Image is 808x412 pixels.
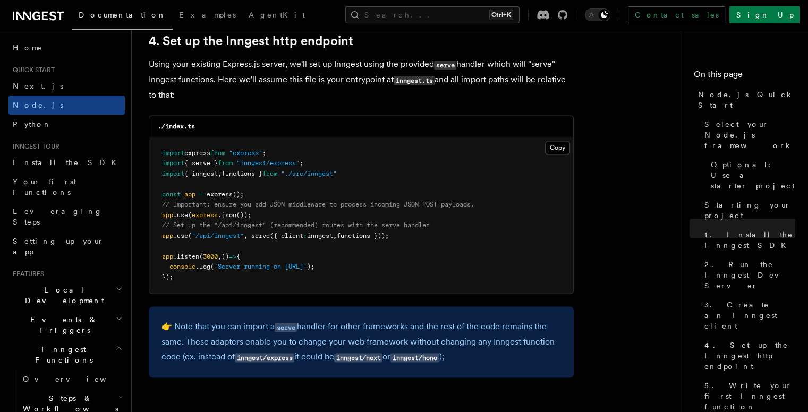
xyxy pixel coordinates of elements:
[236,211,251,219] span: ());
[13,207,103,226] span: Leveraging Steps
[184,149,210,157] span: express
[489,10,513,20] kbd: Ctrl+K
[218,170,222,177] span: ,
[210,149,225,157] span: from
[8,314,116,336] span: Events & Triggers
[149,57,574,102] p: Using your existing Express.js server, we'll set up Inngest using the provided handler which will...
[203,253,218,260] span: 3000
[307,263,314,270] span: );
[218,253,222,260] span: ,
[210,263,214,270] span: (
[694,85,795,115] a: Node.js Quick Start
[162,159,184,167] span: import
[162,191,181,198] span: const
[19,370,125,389] a: Overview
[162,149,184,157] span: import
[192,211,218,219] span: express
[307,232,333,239] span: inngest
[700,295,795,336] a: 3. Create an Inngest client
[8,172,125,202] a: Your first Functions
[184,191,195,198] span: app
[545,141,570,154] button: Copy
[236,159,300,167] span: "inngest/express"
[585,8,610,21] button: Toggle dark mode
[8,96,125,115] a: Node.js
[704,259,795,291] span: 2. Run the Inngest Dev Server
[8,285,116,306] span: Local Development
[162,253,173,260] span: app
[173,211,188,219] span: .use
[161,319,561,365] p: 👉 Note that you can import a handler for other frameworks and the rest of the code remains the sa...
[704,119,795,151] span: Select your Node.js framework
[434,61,456,70] code: serve
[8,340,125,370] button: Inngest Functions
[8,231,125,261] a: Setting up your app
[188,211,192,219] span: (
[700,336,795,376] a: 4. Set up the Inngest http endpoint
[244,232,248,239] span: ,
[229,253,236,260] span: =>
[222,253,229,260] span: ()
[729,6,800,23] a: Sign Up
[233,191,244,198] span: ();
[281,170,337,177] span: "./src/inngest"
[275,323,297,332] code: serve
[8,310,125,340] button: Events & Triggers
[707,155,795,195] a: Optional: Use a starter project
[169,263,195,270] span: console
[184,159,218,167] span: { serve }
[79,11,166,19] span: Documentation
[162,232,173,239] span: app
[337,232,389,239] span: functions }));
[333,232,337,239] span: ,
[334,353,382,362] code: inngest/next
[149,33,353,48] a: 4. Set up the Inngest http endpoint
[195,263,210,270] span: .log
[249,11,305,19] span: AgentKit
[704,200,795,221] span: Starting your project
[704,229,795,251] span: 1. Install the Inngest SDK
[270,232,303,239] span: ({ client
[8,202,125,231] a: Leveraging Steps
[236,253,240,260] span: {
[162,273,173,281] span: });
[13,237,104,256] span: Setting up your app
[199,191,203,198] span: =
[162,211,173,219] span: app
[704,380,795,412] span: 5. Write your first Inngest function
[218,211,236,219] span: .json
[207,191,233,198] span: express
[262,170,277,177] span: from
[8,76,125,96] a: Next.js
[235,353,294,362] code: inngest/express
[275,321,297,331] a: serve
[8,280,125,310] button: Local Development
[13,120,52,128] span: Python
[704,299,795,331] span: 3. Create an Inngest client
[13,101,63,109] span: Node.js
[162,201,474,208] span: // Important: ensure you add JSON middleware to process incoming JSON POST payloads.
[8,344,115,365] span: Inngest Functions
[173,253,199,260] span: .listen
[394,76,435,85] code: inngest.ts
[173,232,188,239] span: .use
[23,375,132,383] span: Overview
[8,38,125,57] a: Home
[300,159,303,167] span: ;
[214,263,307,270] span: 'Server running on [URL]'
[192,232,244,239] span: "/api/inngest"
[700,115,795,155] a: Select your Node.js framework
[704,340,795,372] span: 4. Set up the Inngest http endpoint
[262,149,266,157] span: ;
[184,170,218,177] span: { inngest
[303,232,307,239] span: :
[162,221,430,229] span: // Set up the "/api/inngest" (recommended) routes with the serve handler
[700,195,795,225] a: Starting your project
[188,232,192,239] span: (
[390,353,439,362] code: inngest/hono
[218,159,233,167] span: from
[8,270,44,278] span: Features
[13,158,123,167] span: Install the SDK
[8,66,55,74] span: Quick start
[162,170,184,177] span: import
